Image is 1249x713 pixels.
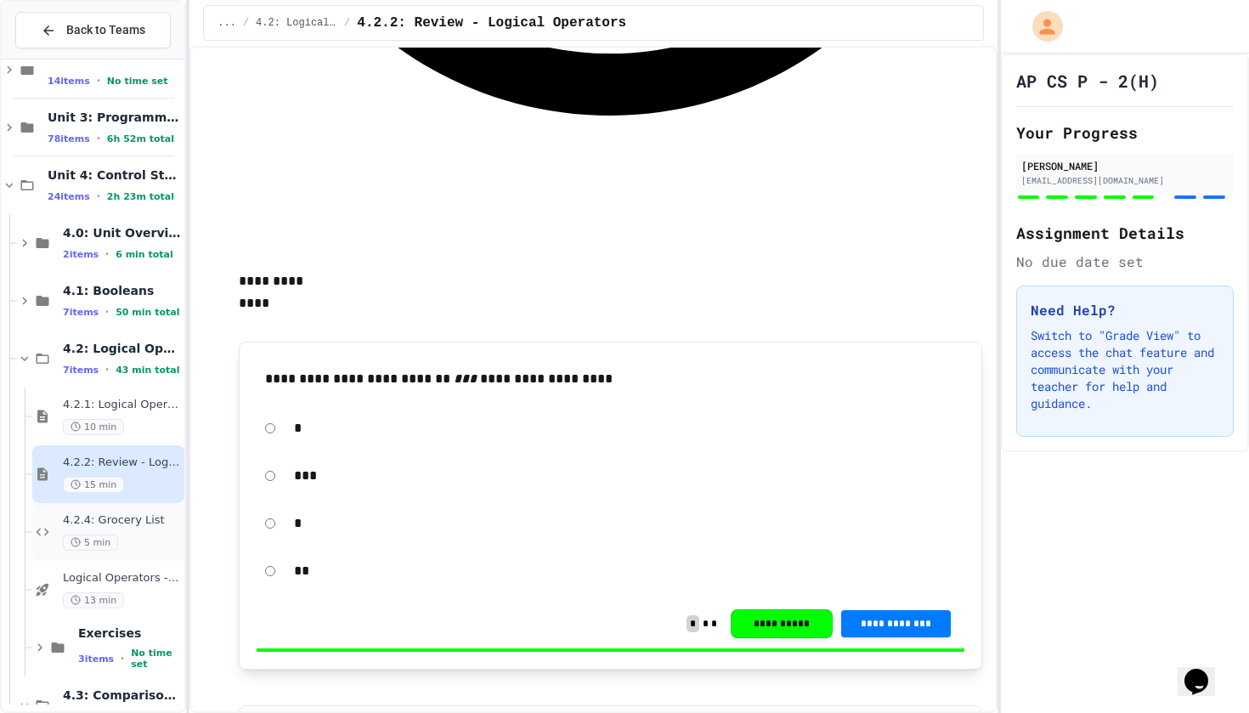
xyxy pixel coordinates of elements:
span: 6 min total [116,249,173,260]
span: 24 items [48,191,90,202]
h2: Your Progress [1016,121,1234,144]
span: • [105,305,109,319]
span: • [97,190,100,203]
span: 3 items [78,654,114,665]
span: 7 items [63,365,99,376]
span: 4.2.2: Review - Logical Operators [357,13,626,33]
span: Unit 4: Control Structures [48,167,181,183]
span: • [121,652,124,665]
span: 13 min [63,592,124,608]
span: / [344,16,350,30]
span: 4.2: Logical Operators [63,341,181,356]
h2: Assignment Details [1016,221,1234,245]
p: Switch to "Grade View" to access the chat feature and communicate with your teacher for help and ... [1031,327,1219,412]
button: Back to Teams [15,12,171,48]
span: 4.2.1: Logical Operators [63,398,181,412]
span: • [105,247,109,261]
div: [PERSON_NAME] [1021,158,1229,173]
span: / [243,16,249,30]
span: 4.2.2: Review - Logical Operators [63,456,181,470]
span: 6h 52m total [107,133,174,144]
div: My Account [1014,7,1067,46]
span: Back to Teams [66,21,145,39]
span: • [97,132,100,145]
span: 15 min [63,477,124,493]
span: 2h 23m total [107,191,174,202]
span: 4.3: Comparison Operators [63,688,181,703]
span: Exercises [78,625,181,641]
span: 50 min total [116,307,179,318]
span: 14 items [48,76,90,87]
span: 78 items [48,133,90,144]
span: 5 min [63,535,118,551]
iframe: chat widget [1178,645,1232,696]
div: No due date set [1016,252,1234,272]
span: 2 items [63,249,99,260]
span: No time set [107,76,168,87]
span: • [97,74,100,88]
span: Logical Operators - Quiz [63,571,181,586]
span: 4.2: Logical Operators [256,16,337,30]
h1: AP CS P - 2(H) [1016,69,1159,93]
span: No time set [131,648,181,670]
span: 10 min [63,419,124,435]
div: [EMAIL_ADDRESS][DOMAIN_NAME] [1021,174,1229,187]
span: ... [218,16,236,30]
h3: Need Help? [1031,300,1219,320]
span: 4.2.4: Grocery List [63,513,181,528]
span: 43 min total [116,365,179,376]
span: • [105,363,109,376]
span: 4.0: Unit Overview [63,225,181,240]
span: 7 items [63,307,99,318]
span: Unit 3: Programming with Python [48,110,181,125]
span: 4.1: Booleans [63,283,181,298]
